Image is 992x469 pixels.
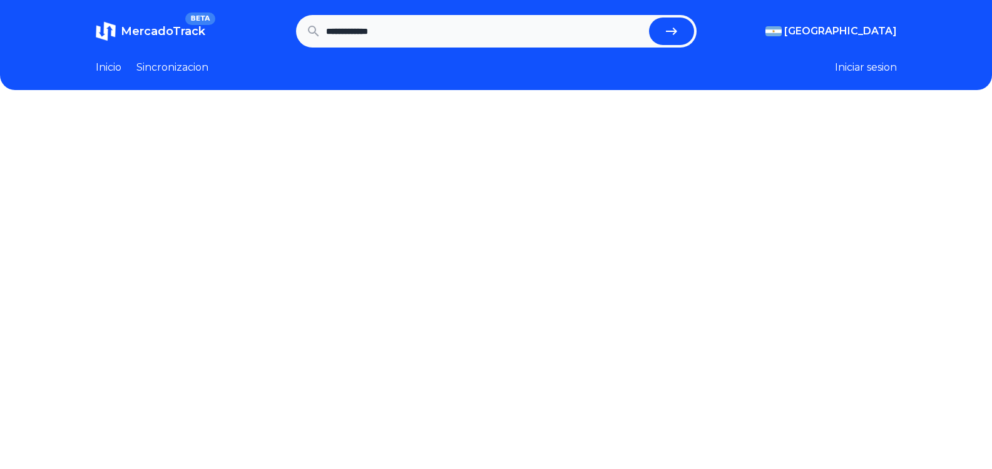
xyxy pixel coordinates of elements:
[121,24,205,38] span: MercadoTrack
[784,24,897,39] span: [GEOGRAPHIC_DATA]
[136,60,208,75] a: Sincronizacion
[185,13,215,25] span: BETA
[765,26,782,36] img: Argentina
[96,60,121,75] a: Inicio
[835,60,897,75] button: Iniciar sesion
[96,21,116,41] img: MercadoTrack
[765,24,897,39] button: [GEOGRAPHIC_DATA]
[96,21,205,41] a: MercadoTrackBETA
